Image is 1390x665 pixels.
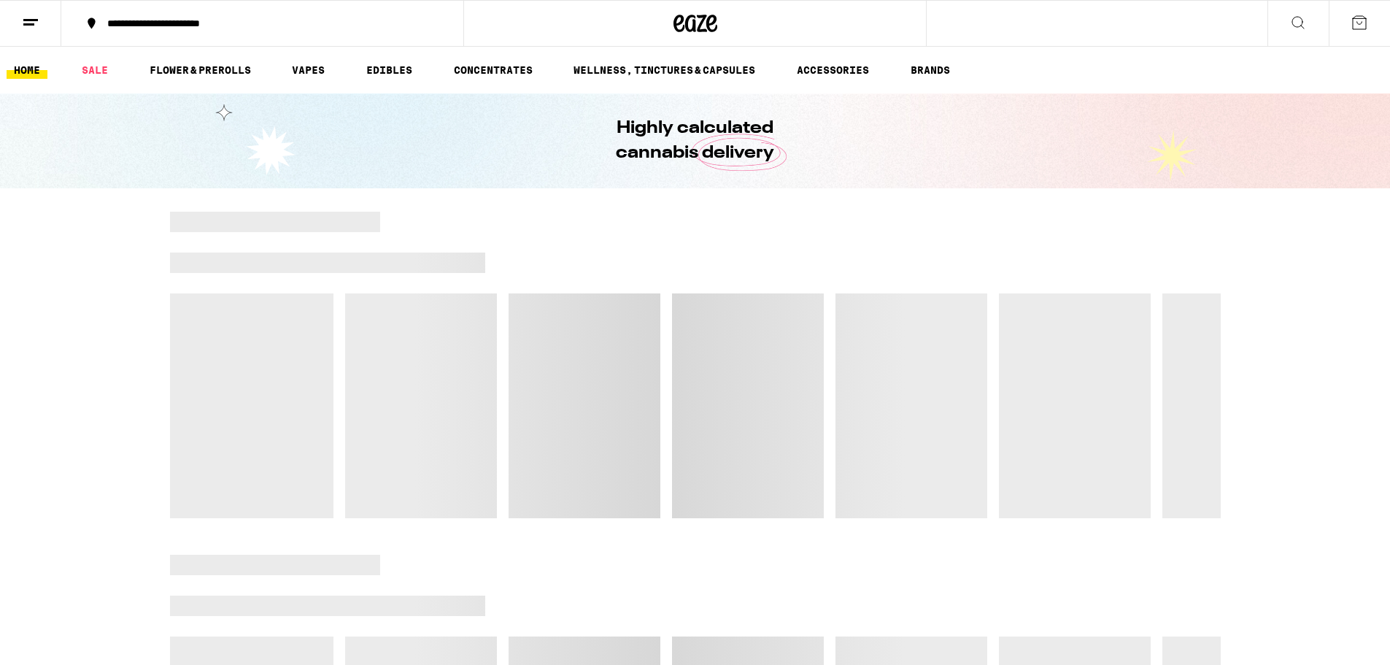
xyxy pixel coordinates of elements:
[447,61,540,79] a: CONCENTRATES
[142,61,258,79] a: FLOWER & PREROLLS
[285,61,332,79] a: VAPES
[566,61,762,79] a: WELLNESS, TINCTURES & CAPSULES
[359,61,420,79] a: EDIBLES
[74,61,115,79] a: SALE
[903,61,957,79] a: BRANDS
[789,61,876,79] a: ACCESSORIES
[7,61,47,79] a: HOME
[575,116,816,166] h1: Highly calculated cannabis delivery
